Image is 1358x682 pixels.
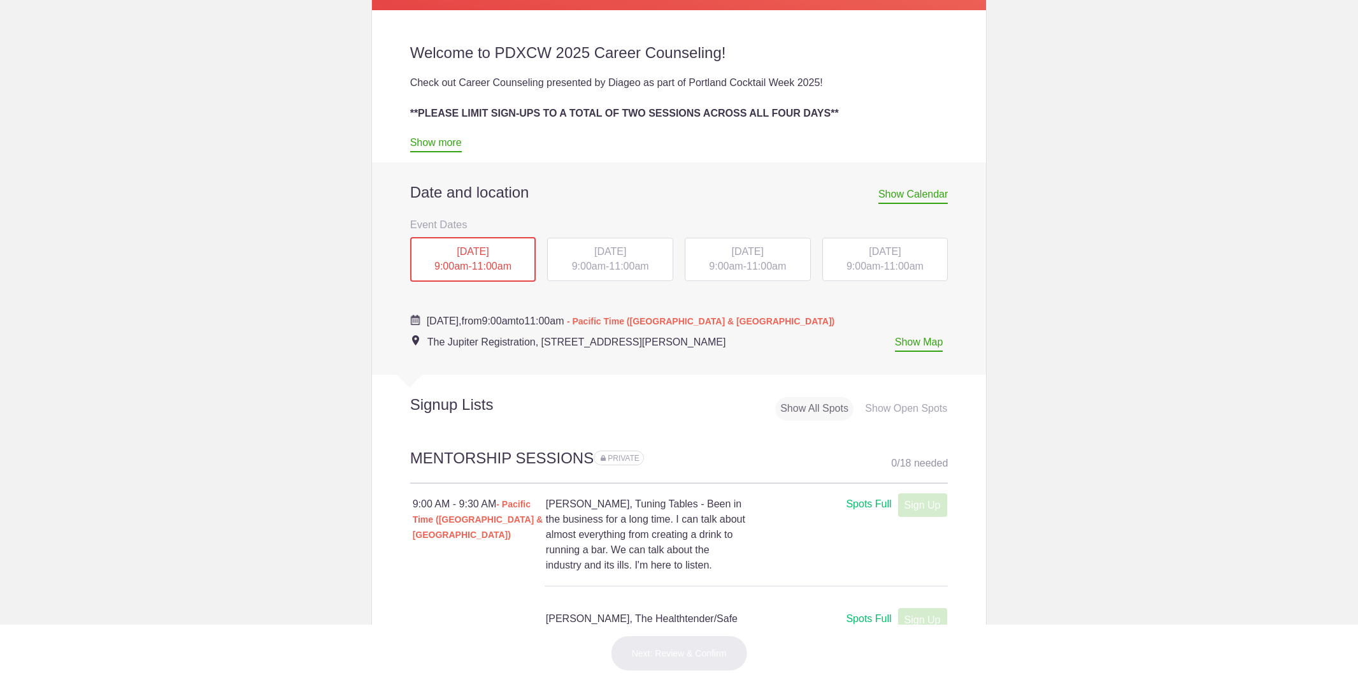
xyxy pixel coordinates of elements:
[847,261,880,272] span: 9:00am
[547,237,674,282] button: [DATE] 9:00am-11:00am
[410,108,839,119] strong: **PLEASE LIMIT SIGN-UPS TO A TOTAL OF TWO SESSIONS ACROSS ALL FOUR DAYS**
[572,261,606,272] span: 9:00am
[884,261,924,272] span: 11:00am
[410,447,948,484] h2: MENTORSHIP SESSIONS
[546,497,746,573] h4: [PERSON_NAME], Tuning Tables - Been in the business for a long time. I can talk about almost ever...
[822,237,949,282] button: [DATE] 9:00am-11:00am
[372,395,577,414] h2: Signup Lists
[822,238,948,281] div: -
[427,316,462,326] span: [DATE],
[410,43,948,62] h2: Welcome to PDXCW 2025 Career Counseling!
[472,261,511,272] span: 11:00am
[427,316,835,326] span: from to
[410,236,537,282] button: [DATE] 9:00am-11:00am
[860,397,952,421] div: Show Open Spots
[547,238,673,281] div: -
[410,237,536,282] div: -
[567,316,834,326] span: - Pacific Time ([GEOGRAPHIC_DATA] & [GEOGRAPHIC_DATA])
[410,75,948,91] div: Check out Career Counseling presented by Diageo as part of Portland Cocktail Week 2025!
[410,315,420,325] img: Cal purple
[482,316,515,326] span: 9:00am
[413,499,543,540] span: - Pacific Time ([GEOGRAPHIC_DATA] & [GEOGRAPHIC_DATA])
[775,397,854,421] div: Show All Spots
[410,215,948,234] h3: Event Dates
[524,316,564,326] span: 11:00am
[410,137,462,152] a: Show more
[897,458,899,468] span: /
[434,261,468,272] span: 9:00am
[594,246,626,257] span: [DATE]
[410,183,948,202] h2: Date and location
[878,189,948,204] span: Show Calendar
[846,497,891,512] div: Spots Full
[732,246,764,257] span: [DATE]
[413,497,546,542] div: 9:00 AM - 9:30 AM
[601,455,606,461] img: Lock
[611,635,748,671] button: Next: Review & Confirm
[869,246,901,257] span: [DATE]
[685,238,811,281] div: -
[684,237,811,282] button: [DATE] 9:00am-11:00am
[412,335,419,345] img: Event location
[410,121,948,152] div: We are trying to accommodate as many folks as possible to get the opportunity to connect with a m...
[427,337,726,347] span: The Jupiter Registration, [STREET_ADDRESS][PERSON_NAME]
[709,261,743,272] span: 9:00am
[609,261,648,272] span: 11:00am
[895,337,943,352] a: Show Map
[846,611,891,627] div: Spots Full
[601,454,640,463] span: Sign ups for this sign up list are private. Your sign up will be visible only to you and the even...
[457,246,489,257] span: [DATE]
[747,261,786,272] span: 11:00am
[891,454,948,473] div: 0 18 needed
[608,454,640,463] span: PRIVATE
